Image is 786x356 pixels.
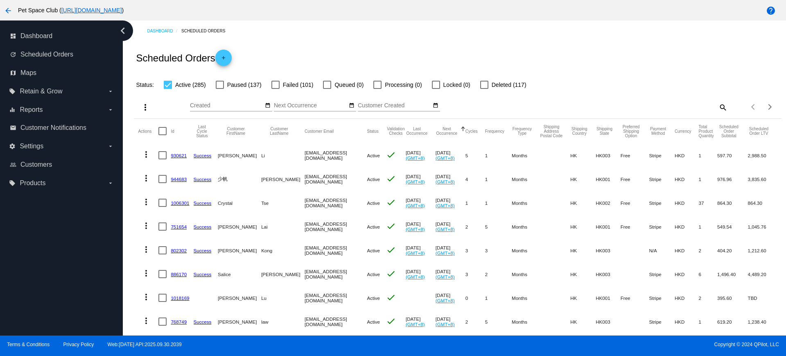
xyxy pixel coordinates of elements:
mat-cell: 1 [698,215,717,238]
mat-cell: [DATE] [436,215,465,238]
mat-cell: [DATE] [406,143,436,167]
mat-cell: Stripe [649,191,674,215]
span: Active [367,153,380,158]
span: Customer Notifications [20,124,86,132]
span: Active [367,272,380,277]
a: (GMT+8) [406,250,425,256]
span: Maps [20,69,36,77]
mat-cell: 1 [485,167,512,191]
mat-cell: [EMAIL_ADDRESS][DOMAIN_NAME] [305,143,367,167]
mat-cell: Stripe [649,143,674,167]
mat-cell: Lu [261,286,305,310]
mat-cell: 1,045.76 [748,215,777,238]
mat-cell: [PERSON_NAME] [261,262,305,286]
mat-cell: HK [570,167,596,191]
mat-cell: HK [570,215,596,238]
mat-cell: [DATE] [436,238,465,262]
span: Active [367,177,380,182]
i: chevron_left [116,24,129,37]
mat-icon: more_vert [141,221,151,231]
mat-cell: [PERSON_NAME] [218,310,261,333]
mat-cell: Stripe [649,262,674,286]
span: Retain & Grow [20,88,62,95]
a: Success [194,200,212,206]
button: Change sorting for PaymentMethod.Type [649,127,667,136]
mat-cell: HKD [675,286,699,310]
mat-icon: check [386,174,396,184]
button: Change sorting for NextOccurrenceUtc [436,127,458,136]
i: local_offer [9,180,16,186]
button: Change sorting for Status [367,129,378,134]
mat-cell: Tse [261,191,305,215]
mat-cell: 37 [698,191,717,215]
span: Pet Space Club ( ) [18,7,124,14]
button: Next page [762,99,778,115]
mat-cell: HK [570,143,596,167]
button: Change sorting for LifetimeValue [748,127,770,136]
mat-header-cell: Actions [138,119,158,143]
mat-cell: Months [512,310,540,333]
mat-cell: HKD [675,310,699,333]
mat-cell: [PERSON_NAME] [261,167,305,191]
mat-cell: [DATE] [436,262,465,286]
mat-cell: Lai [261,215,305,238]
a: (GMT+8) [406,155,425,161]
mat-cell: [DATE] [436,167,465,191]
a: 930621 [171,153,187,158]
mat-cell: TBD [748,286,777,310]
mat-cell: HK [570,191,596,215]
span: Reports [20,106,43,113]
mat-icon: date_range [349,102,355,109]
i: people_outline [10,161,16,168]
mat-cell: HK [570,262,596,286]
a: (GMT+8) [406,227,425,232]
a: Web:[DATE] API:2025.09.30.2039 [108,342,182,347]
span: Customers [20,161,52,168]
mat-cell: [EMAIL_ADDRESS][DOMAIN_NAME] [305,238,367,262]
mat-cell: 6 [698,262,717,286]
a: (GMT+8) [436,274,455,279]
mat-cell: N/A [649,238,674,262]
mat-icon: date_range [265,102,271,109]
mat-cell: HK003 [596,262,620,286]
button: Change sorting for CurrencyIso [675,129,691,134]
span: Settings [20,143,43,150]
button: Change sorting for ShippingPostcode [540,125,563,138]
input: Next Occurrence [274,102,348,109]
span: Active [367,248,380,253]
button: Change sorting for LastProcessingCycleId [194,125,211,138]
a: Success [194,272,212,277]
mat-cell: HK003 [596,310,620,333]
mat-cell: 5 [465,143,485,167]
input: Customer Created [358,102,431,109]
a: [URL][DOMAIN_NAME] [61,7,122,14]
mat-cell: Stripe [649,215,674,238]
button: Change sorting for Cycles [465,129,478,134]
span: Queued (0) [334,80,364,90]
mat-icon: check [386,197,396,207]
button: Change sorting for LastOccurrenceUtc [406,127,428,136]
mat-cell: [DATE] [406,238,436,262]
a: (GMT+8) [406,322,425,327]
mat-cell: 549.54 [717,215,748,238]
mat-icon: check [386,245,396,255]
a: (GMT+8) [436,250,455,256]
a: 944683 [171,177,187,182]
mat-cell: HKD [675,262,699,286]
mat-cell: 3 [485,238,512,262]
span: Active [367,224,380,229]
a: map Maps [10,66,114,79]
mat-cell: [PERSON_NAME] [218,286,261,310]
button: Change sorting for ShippingState [596,127,613,136]
mat-cell: [DATE] [406,167,436,191]
i: map [10,70,16,76]
mat-icon: date_range [433,102,438,109]
span: Scheduled Orders [20,51,73,58]
mat-cell: 3 [465,238,485,262]
mat-cell: Crystal [218,191,261,215]
mat-cell: Free [621,191,649,215]
a: Dashboard [147,25,181,37]
mat-cell: 5 [485,310,512,333]
mat-cell: [PERSON_NAME] [218,215,261,238]
mat-cell: Free [621,215,649,238]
